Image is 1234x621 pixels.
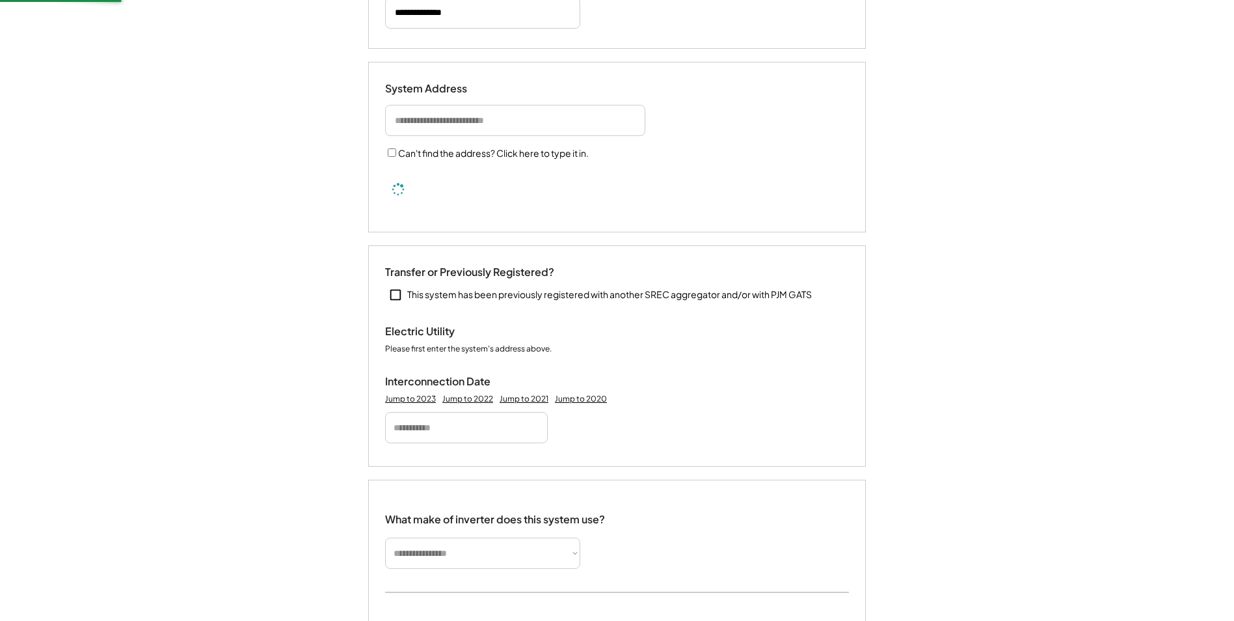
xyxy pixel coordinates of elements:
[385,344,552,355] div: Please first enter the system's address above.
[500,394,548,404] div: Jump to 2021
[398,147,589,159] label: Can't find the address? Click here to type it in.
[385,82,515,96] div: System Address
[385,375,515,389] div: Interconnection Date
[385,500,605,529] div: What make of inverter does this system use?
[442,394,493,404] div: Jump to 2022
[385,266,554,279] div: Transfer or Previously Registered?
[407,288,812,301] div: This system has been previously registered with another SREC aggregator and/or with PJM GATS
[385,394,436,404] div: Jump to 2023
[385,325,515,338] div: Electric Utility
[555,394,607,404] div: Jump to 2020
